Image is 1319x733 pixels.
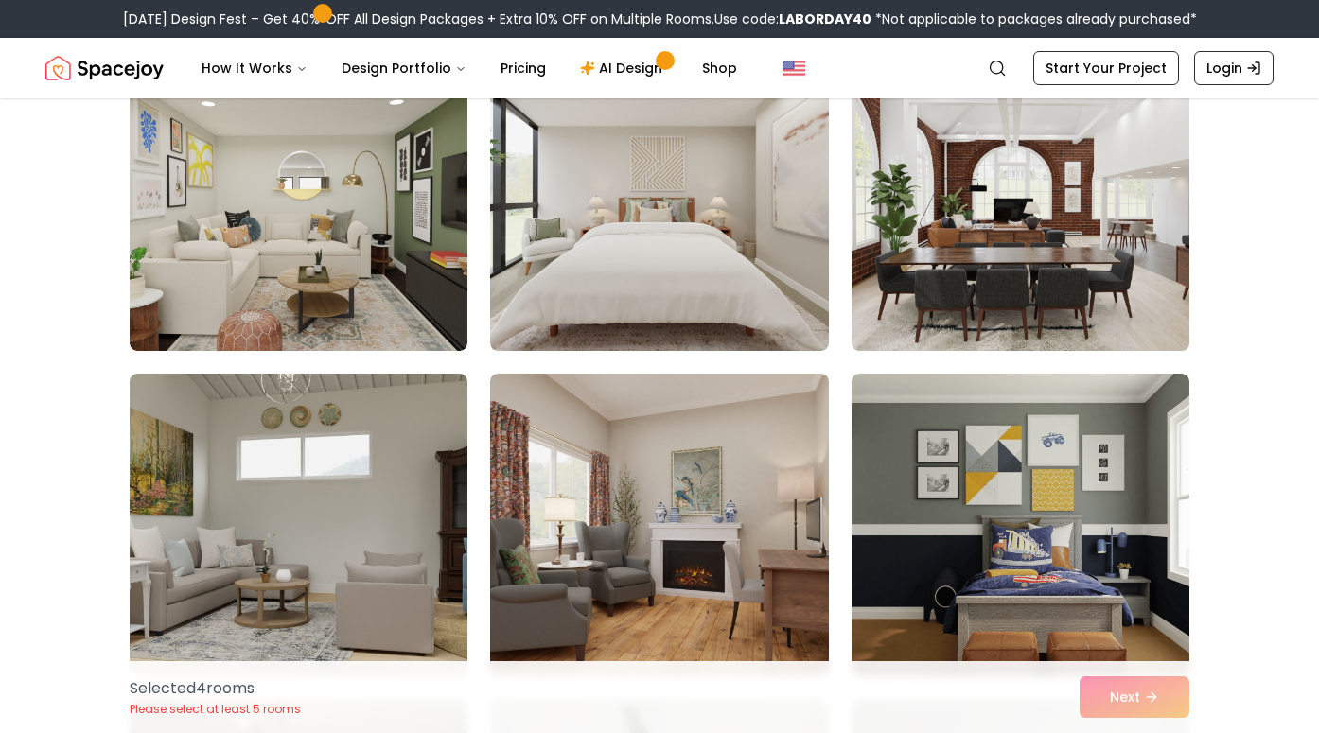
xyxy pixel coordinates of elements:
[871,9,1197,28] span: *Not applicable to packages already purchased*
[123,9,1197,28] div: [DATE] Design Fest – Get 40% OFF All Design Packages + Extra 10% OFF on Multiple Rooms.
[130,374,467,676] img: Room room-40
[843,41,1198,358] img: Room room-39
[1194,51,1274,85] a: Login
[45,38,1274,98] nav: Global
[45,49,164,87] a: Spacejoy
[485,49,561,87] a: Pricing
[783,57,805,79] img: United States
[714,9,871,28] span: Use code:
[779,9,871,28] b: LABORDAY40
[186,49,323,87] button: How It Works
[130,48,467,351] img: Room room-37
[130,677,301,700] p: Selected 4 room s
[130,702,301,717] p: Please select at least 5 rooms
[326,49,482,87] button: Design Portfolio
[687,49,752,87] a: Shop
[852,374,1189,676] img: Room room-42
[565,49,683,87] a: AI Design
[45,49,164,87] img: Spacejoy Logo
[186,49,752,87] nav: Main
[1033,51,1179,85] a: Start Your Project
[490,48,828,351] img: Room room-38
[490,374,828,676] img: Room room-41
